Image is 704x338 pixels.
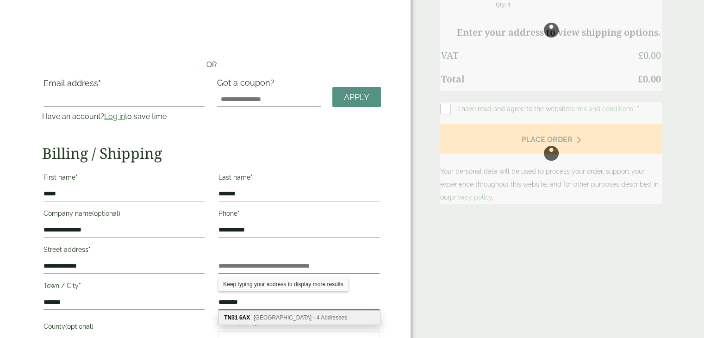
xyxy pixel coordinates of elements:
[44,207,205,223] label: Company name
[42,59,381,70] p: — OR —
[42,144,381,162] h2: Billing / Shipping
[44,320,205,336] label: County
[218,277,348,291] div: Keep typing your address to display more results
[218,207,380,223] label: Phone
[267,318,269,325] abbr: required
[44,171,205,187] label: First name
[88,246,91,253] abbr: required
[65,323,93,330] span: (optional)
[42,30,381,48] iframe: Secure payment button frame
[92,210,120,217] span: (optional)
[239,314,250,321] b: 6AX
[219,311,380,325] div: TN31 6AX
[44,79,205,92] label: Email address
[254,314,347,321] span: [GEOGRAPHIC_DATA] - 4 Addresses
[344,92,369,102] span: Apply
[104,112,125,121] a: Log in
[44,243,205,259] label: Street address
[237,210,240,217] abbr: required
[75,174,78,181] abbr: required
[44,279,205,295] label: Town / City
[224,314,237,321] b: TN31
[250,174,253,181] abbr: required
[98,78,101,88] abbr: required
[79,282,81,289] abbr: required
[42,111,206,122] p: Have an account? to save time
[218,171,380,187] label: Last name
[217,78,278,92] label: Got a coupon?
[332,87,381,107] a: Apply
